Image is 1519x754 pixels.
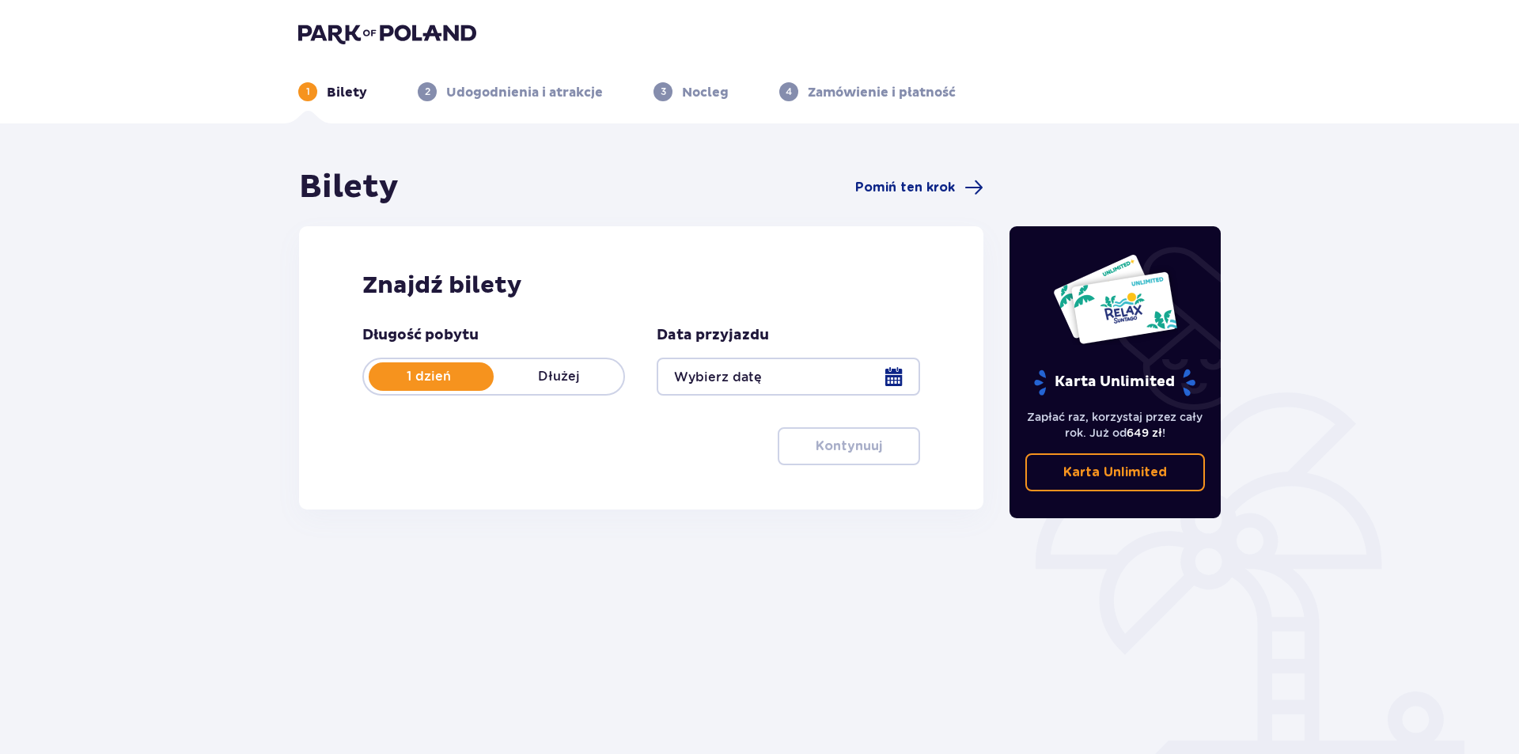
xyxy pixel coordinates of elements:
img: Park of Poland logo [298,22,476,44]
p: 1 dzień [364,368,494,385]
p: 1 [306,85,310,99]
h2: Znajdź bilety [362,271,920,301]
p: Zamówienie i płatność [808,84,956,101]
p: Kontynuuj [816,438,882,455]
p: Udogodnienia i atrakcje [446,84,603,101]
a: Pomiń ten krok [855,178,983,197]
p: Dłużej [494,368,623,385]
p: Długość pobytu [362,326,479,345]
a: Karta Unlimited [1025,453,1206,491]
p: Nocleg [682,84,729,101]
span: 649 zł [1127,426,1162,439]
p: Zapłać raz, korzystaj przez cały rok. Już od ! [1025,409,1206,441]
button: Kontynuuj [778,427,920,465]
p: 4 [786,85,792,99]
p: Karta Unlimited [1063,464,1167,481]
h1: Bilety [299,168,399,207]
p: Data przyjazdu [657,326,769,345]
p: 3 [661,85,666,99]
p: Karta Unlimited [1032,369,1197,396]
p: 2 [425,85,430,99]
span: Pomiń ten krok [855,179,955,196]
p: Bilety [327,84,367,101]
